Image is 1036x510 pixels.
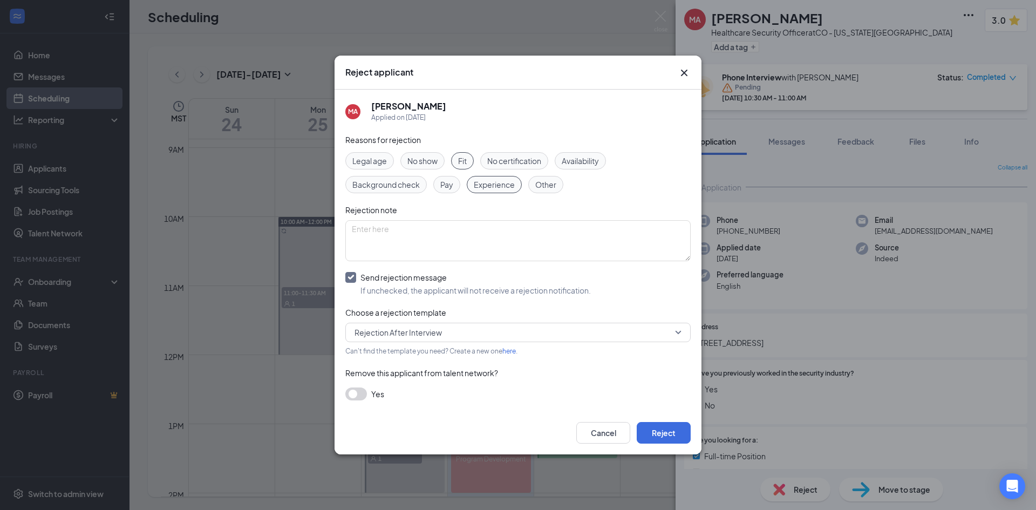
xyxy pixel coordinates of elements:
span: Background check [352,179,420,191]
span: Can't find the template you need? Create a new one . [345,347,517,355]
span: No certification [487,155,541,167]
span: Fit [458,155,467,167]
a: here [502,347,516,355]
button: Close [678,66,691,79]
div: Applied on [DATE] [371,112,446,123]
span: Yes [371,387,384,400]
button: Cancel [576,422,630,444]
span: Choose a rejection template [345,308,446,317]
h5: [PERSON_NAME] [371,100,446,112]
span: Pay [440,179,453,191]
button: Reject [637,422,691,444]
span: Reasons for rejection [345,135,421,145]
div: MA [348,107,358,116]
span: Experience [474,179,515,191]
span: Legal age [352,155,387,167]
span: Rejection note [345,205,397,215]
span: Other [535,179,556,191]
div: Open Intercom Messenger [999,473,1025,499]
span: Availability [562,155,599,167]
span: Rejection After Interview [355,324,442,341]
h3: Reject applicant [345,66,413,78]
svg: Cross [678,66,691,79]
span: Remove this applicant from talent network? [345,368,498,378]
span: No show [407,155,438,167]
